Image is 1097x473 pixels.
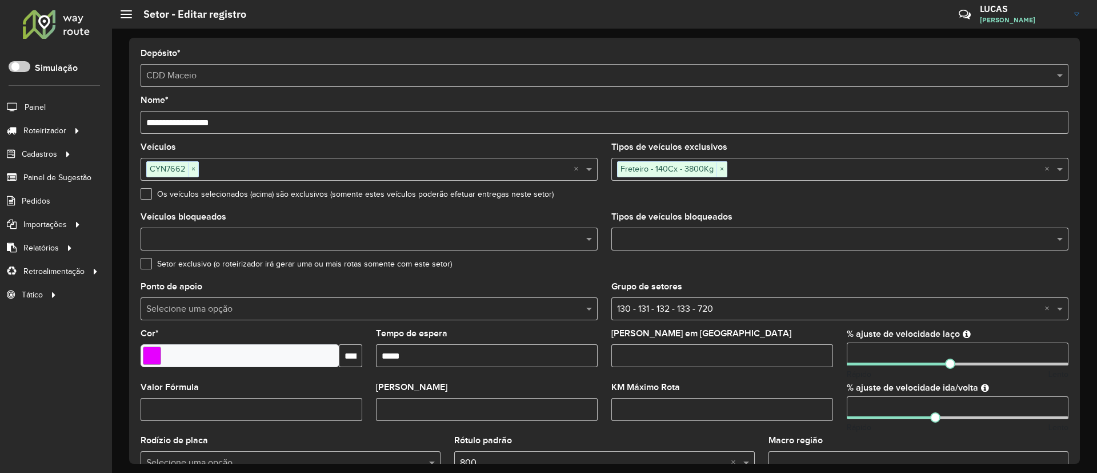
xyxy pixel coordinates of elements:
em: Ajuste de velocidade do veículo entre a saída do depósito até o primeiro cliente e a saída do últ... [981,383,989,392]
span: Tático [22,289,43,301]
span: Clear all [731,456,740,470]
label: % ajuste de velocidade laço [847,327,960,341]
label: Veículos [141,140,176,154]
span: × [188,162,198,176]
label: KM Máximo Rota [611,380,680,394]
label: Tempo de espera [376,327,447,340]
h3: LUCAS [980,3,1066,14]
span: CYN7662 [147,162,188,176]
label: Cor [141,327,159,340]
h2: Setor - Editar registro [132,8,246,21]
label: % ajuste de velocidade ida/volta [847,381,978,395]
span: Roteirizador [23,125,66,137]
label: Tipos de veículos exclusivos [611,140,727,154]
em: Ajuste de velocidade do veículo entre clientes [963,329,971,339]
label: Setor exclusivo (o roteirizador irá gerar uma ou mais rotas somente com este setor) [141,258,452,270]
span: Cadastros [22,148,57,160]
label: Nome [141,93,169,107]
span: Painel [25,101,46,113]
label: Simulação [35,61,78,75]
span: Painel de Sugestão [23,172,91,184]
label: Grupo de setores [611,280,682,293]
label: [PERSON_NAME] [376,380,447,394]
label: Depósito [141,46,181,60]
label: [PERSON_NAME] em [GEOGRAPHIC_DATA] [611,327,791,340]
span: [PERSON_NAME] [980,15,1066,25]
span: Clear all [574,162,583,176]
label: Os veículos selecionados (acima) são exclusivos (somente estes veículos poderão efetuar entregas ... [141,188,554,200]
span: Freteiro - 140Cx - 3800Kg [618,162,716,176]
label: Rótulo padrão [454,434,512,447]
label: Veículos bloqueados [141,210,226,224]
span: Rápido [847,422,871,434]
span: Rápido [847,368,871,380]
label: Valor Fórmula [141,380,199,394]
label: Ponto de apoio [141,280,202,293]
input: Select a color [143,347,161,365]
a: Contato Rápido [952,2,977,27]
label: Macro região [768,434,823,447]
span: Clear all [1044,162,1054,176]
span: Clear all [1044,302,1054,316]
span: Lento [1048,422,1068,434]
label: Tipos de veículos bloqueados [611,210,732,224]
span: Lento [1048,368,1068,380]
span: Relatórios [23,242,59,254]
span: × [716,162,727,176]
span: Importações [23,218,67,230]
span: Retroalimentação [23,265,85,277]
span: Pedidos [22,195,50,207]
label: Rodízio de placa [141,434,208,447]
